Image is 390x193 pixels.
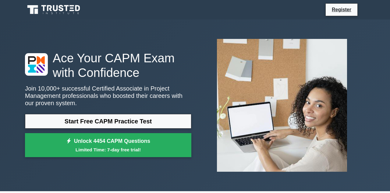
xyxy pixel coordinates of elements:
a: Register [328,6,355,13]
p: Join 10,000+ successful Certified Associate in Project Management professionals who boosted their... [25,85,191,107]
a: Start Free CAPM Practice Test [25,114,191,129]
small: Limited Time: 7-day free trial! [33,146,184,153]
h1: Ace Your CAPM Exam with Confidence [25,51,191,80]
a: Unlock 4454 CAPM QuestionsLimited Time: 7-day free trial! [25,133,191,157]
